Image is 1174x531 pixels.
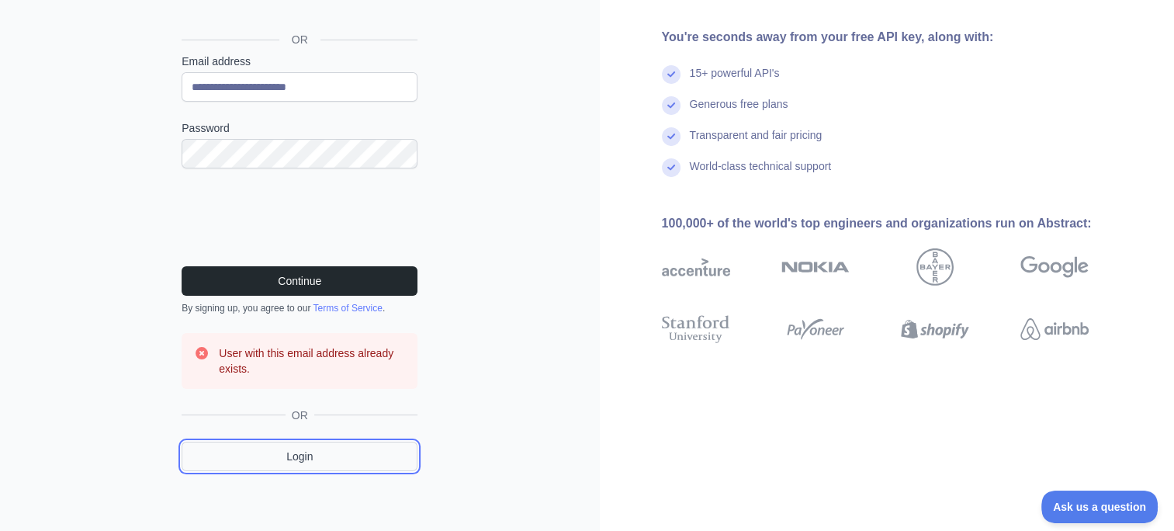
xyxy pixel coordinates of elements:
img: bayer [916,248,954,286]
img: check mark [662,158,681,177]
div: World-class technical support [690,158,832,189]
iframe: reCAPTCHA [182,187,417,248]
label: Email address [182,54,417,69]
label: Password [182,120,417,136]
button: Continue [182,266,417,296]
img: check mark [662,65,681,84]
div: 15+ powerful API's [690,65,780,96]
a: Login [182,442,417,471]
h3: User with this email address already exists. [219,345,405,377]
img: check mark [662,96,681,115]
img: check mark [662,127,681,146]
img: airbnb [1020,312,1089,346]
div: Generous free plans [690,96,788,127]
img: accenture [662,248,730,286]
img: stanford university [662,312,730,346]
iframe: Toggle Customer Support [1041,491,1158,523]
div: 100,000+ of the world's top engineers and organizations run on Abstract: [662,214,1138,233]
img: payoneer [781,312,850,346]
img: google [1020,248,1089,286]
img: nokia [781,248,850,286]
span: OR [279,32,320,47]
div: By signing up, you agree to our . [182,302,417,314]
div: You're seconds away from your free API key, along with: [662,28,1138,47]
span: OR [286,408,314,423]
img: shopify [901,312,969,346]
a: Terms of Service [313,303,382,314]
div: Transparent and fair pricing [690,127,822,158]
